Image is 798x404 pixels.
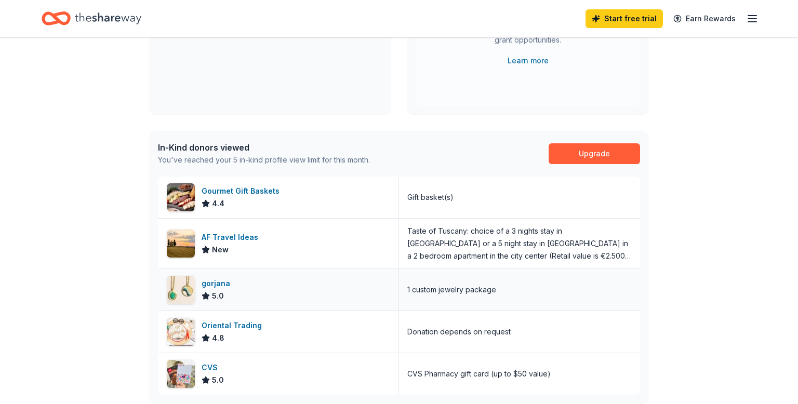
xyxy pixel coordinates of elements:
[586,9,663,28] a: Start free trial
[202,361,224,374] div: CVS
[407,191,454,204] div: Gift basket(s)
[212,244,229,256] span: New
[167,360,195,388] img: Image for CVS
[202,319,266,332] div: Oriental Trading
[167,230,195,258] img: Image for AF Travel Ideas
[212,197,224,210] span: 4.4
[407,284,496,296] div: 1 custom jewelry package
[407,326,511,338] div: Donation depends on request
[158,154,370,166] div: You've reached your 5 in-kind profile view limit for this month.
[549,143,640,164] a: Upgrade
[167,276,195,304] img: Image for gorjana
[167,318,195,346] img: Image for Oriental Trading
[212,332,224,344] span: 4.8
[407,368,551,380] div: CVS Pharmacy gift card (up to $50 value)
[667,9,742,28] a: Earn Rewards
[407,225,632,262] div: Taste of Tuscany: choice of a 3 nights stay in [GEOGRAPHIC_DATA] or a 5 night stay in [GEOGRAPHIC...
[202,277,234,290] div: gorjana
[508,55,549,67] a: Learn more
[202,185,284,197] div: Gourmet Gift Baskets
[212,374,224,386] span: 5.0
[158,141,370,154] div: In-Kind donors viewed
[212,290,224,302] span: 5.0
[42,6,141,31] a: Home
[202,231,262,244] div: AF Travel Ideas
[167,183,195,211] img: Image for Gourmet Gift Baskets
